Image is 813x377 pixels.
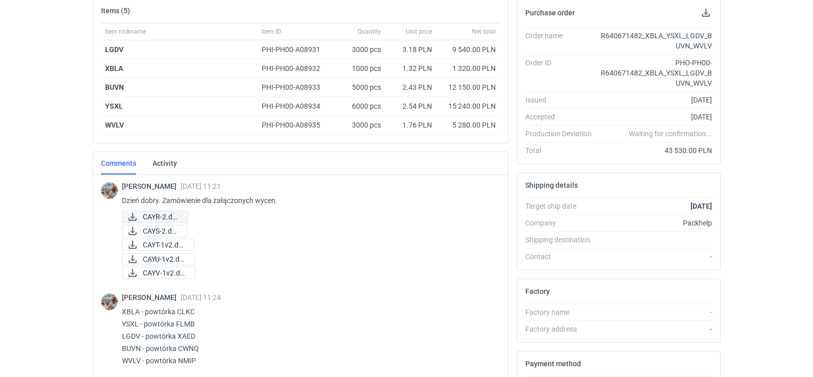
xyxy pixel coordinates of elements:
a: CAYU-1v2.docx [122,253,195,265]
span: Quantity [358,28,381,36]
div: Factory address [525,324,600,334]
div: Order name [525,31,600,51]
strong: XBLA [105,64,123,72]
span: CAYS-2.docx [143,225,179,237]
div: 5 280.00 PLN [440,120,496,130]
div: 9 540.00 PLN [440,44,496,55]
h2: Shipping details [525,181,578,189]
div: 43 530.00 PLN [600,145,712,156]
span: Item ID [262,28,281,36]
em: Waiting for confirmation... [629,129,712,139]
div: PHI-PH00-A08935 [262,120,330,130]
p: XBLA - powtórka CLKC YSXL - powtórka FLMB LGDV - powtórka XAED BUVN - powtórka CWNQ WVLV - powtór... [122,306,492,367]
div: Packhelp [600,218,712,228]
div: Target ship date [525,201,600,211]
span: Unit price [406,28,432,36]
div: Accepted [525,112,600,122]
span: Net total [472,28,496,36]
span: [PERSON_NAME] [122,182,181,190]
strong: [DATE] [691,202,712,210]
div: PHO-PH00-R640671482_XBLA_YSXL_LGDV_BUVN_WVLV [600,58,712,88]
div: 1000 pcs [334,59,385,78]
div: 6000 pcs [334,97,385,116]
div: 1.32 PLN [389,63,432,73]
div: 12 150.00 PLN [440,82,496,92]
div: Production Deviation [525,129,600,139]
span: CAYU-1v2.docx [143,254,187,265]
span: Item nickname [105,28,146,36]
a: Comments [101,152,136,174]
div: 3000 pcs [334,116,385,135]
p: Dzień dobry. Zamówienie dla załączonych wycen. [122,194,492,207]
div: 1 320.00 PLN [440,63,496,73]
h2: Factory [525,287,550,295]
div: 1.76 PLN [389,120,432,130]
h2: Purchase order [525,9,575,17]
div: Factory name [525,307,600,317]
strong: LGDV [105,45,123,54]
div: - [600,252,712,262]
div: Order ID [525,58,600,88]
strong: BUVN [105,83,124,91]
div: PHI-PH00-A08934 [262,101,330,111]
h2: Payment method [525,360,581,368]
div: 3000 pcs [334,40,385,59]
a: Activity [153,152,177,174]
a: CAYT-1v2.docx [122,239,194,251]
div: PHI-PH00-A08932 [262,63,330,73]
span: [PERSON_NAME] [122,293,181,301]
div: Contact [525,252,600,262]
div: PHI-PH00-A08931 [262,44,330,55]
div: [DATE] [600,112,712,122]
button: Download PO [700,7,712,19]
span: [DATE] 11:21 [181,182,221,190]
a: CAYS-2.docx [122,225,188,237]
div: Total [525,145,600,156]
span: [DATE] 11:24 [181,293,221,301]
span: CAYR-2.docx [143,211,180,222]
div: 2.43 PLN [389,82,432,92]
div: 5000 pcs [334,78,385,97]
div: PHI-PH00-A08933 [262,82,330,92]
div: 2.54 PLN [389,101,432,111]
a: CAYV-1v2.docx [122,267,196,279]
div: - [600,307,712,317]
strong: YSXL [105,102,123,110]
div: Shipping destination [525,235,600,245]
img: Michał Palasek [101,293,118,310]
div: Company [525,218,600,228]
strong: WVLV [105,121,124,129]
div: - [600,324,712,334]
a: CAYR-2.docx [122,211,188,223]
h2: Items (5) [101,7,130,15]
div: R640671482_XBLA_YSXL_LGDV_BUVN_WVLV [600,31,712,51]
span: CAYV-1v2.docx [143,267,187,279]
div: 3.18 PLN [389,44,432,55]
div: 15 240.00 PLN [440,101,496,111]
div: Issued [525,95,600,105]
span: CAYT-1v2.docx [143,239,186,250]
img: Michał Palasek [101,182,118,199]
div: [DATE] [600,95,712,105]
